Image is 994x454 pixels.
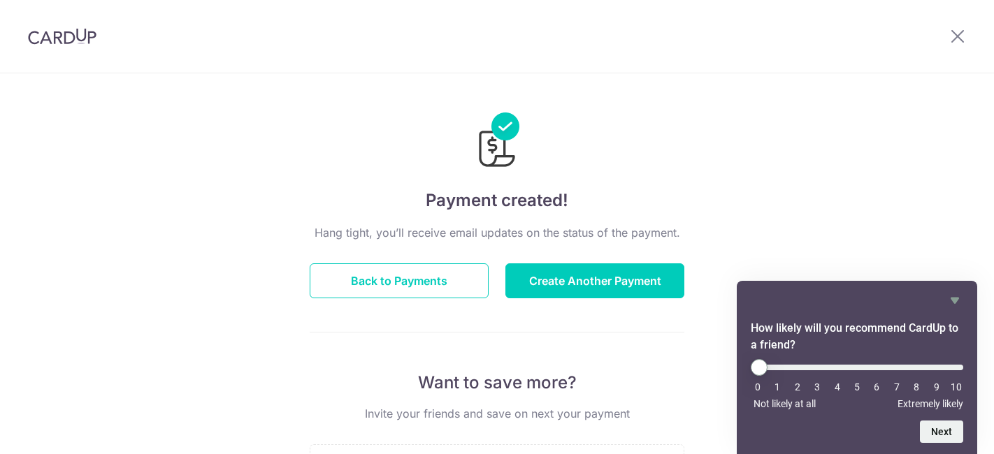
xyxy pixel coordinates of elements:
[949,381,963,393] li: 10
[946,292,963,309] button: Hide survey
[751,320,963,353] h2: How likely will you recommend CardUp to a friend? Select an option from 0 to 10, with 0 being Not...
[791,381,805,393] li: 2
[751,359,963,409] div: How likely will you recommend CardUp to a friend? Select an option from 0 to 10, with 0 being Not...
[475,112,519,171] img: Payments
[505,263,684,298] button: Create Another Payment
[898,398,963,409] span: Extremely likely
[770,381,784,393] li: 1
[850,381,864,393] li: 5
[909,381,923,393] li: 8
[810,381,824,393] li: 3
[310,405,684,422] p: Invite your friends and save on next your payment
[751,292,963,443] div: How likely will you recommend CardUp to a friend? Select an option from 0 to 10, with 0 being Not...
[754,398,816,409] span: Not likely at all
[920,420,963,443] button: Next question
[890,381,904,393] li: 7
[870,381,884,393] li: 6
[310,372,684,394] p: Want to save more?
[830,381,844,393] li: 4
[930,381,944,393] li: 9
[310,263,489,298] button: Back to Payments
[751,381,765,393] li: 0
[28,28,96,45] img: CardUp
[310,224,684,241] p: Hang tight, you’ll receive email updates on the status of the payment.
[310,188,684,213] h4: Payment created!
